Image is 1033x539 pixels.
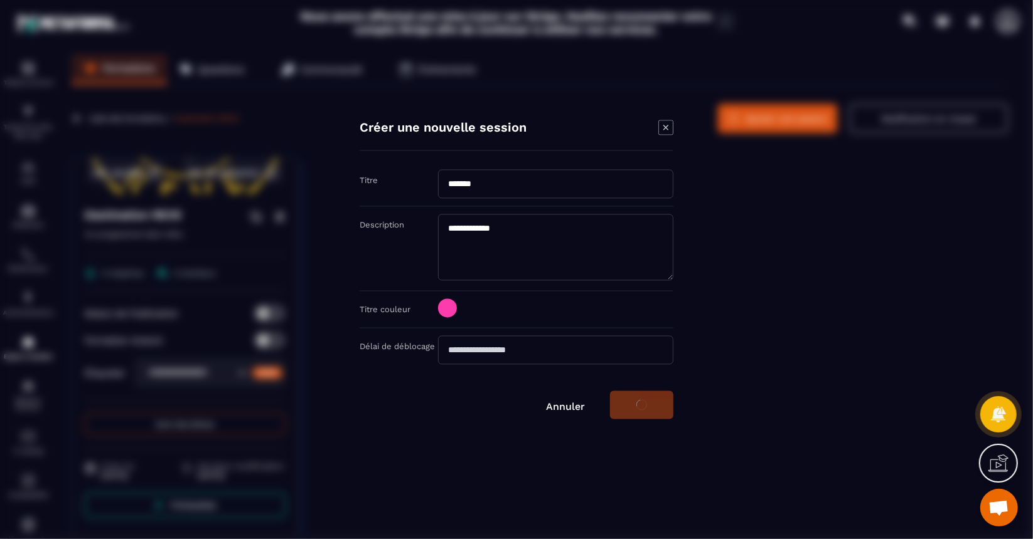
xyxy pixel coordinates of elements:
[360,342,435,352] label: Délai de déblocage
[980,489,1018,526] a: Ouvrir le chat
[360,221,404,230] label: Description
[546,401,585,413] a: Annuler
[360,120,527,138] h4: Créer une nouvelle session
[360,305,410,315] label: Titre couleur
[360,176,378,186] label: Titre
